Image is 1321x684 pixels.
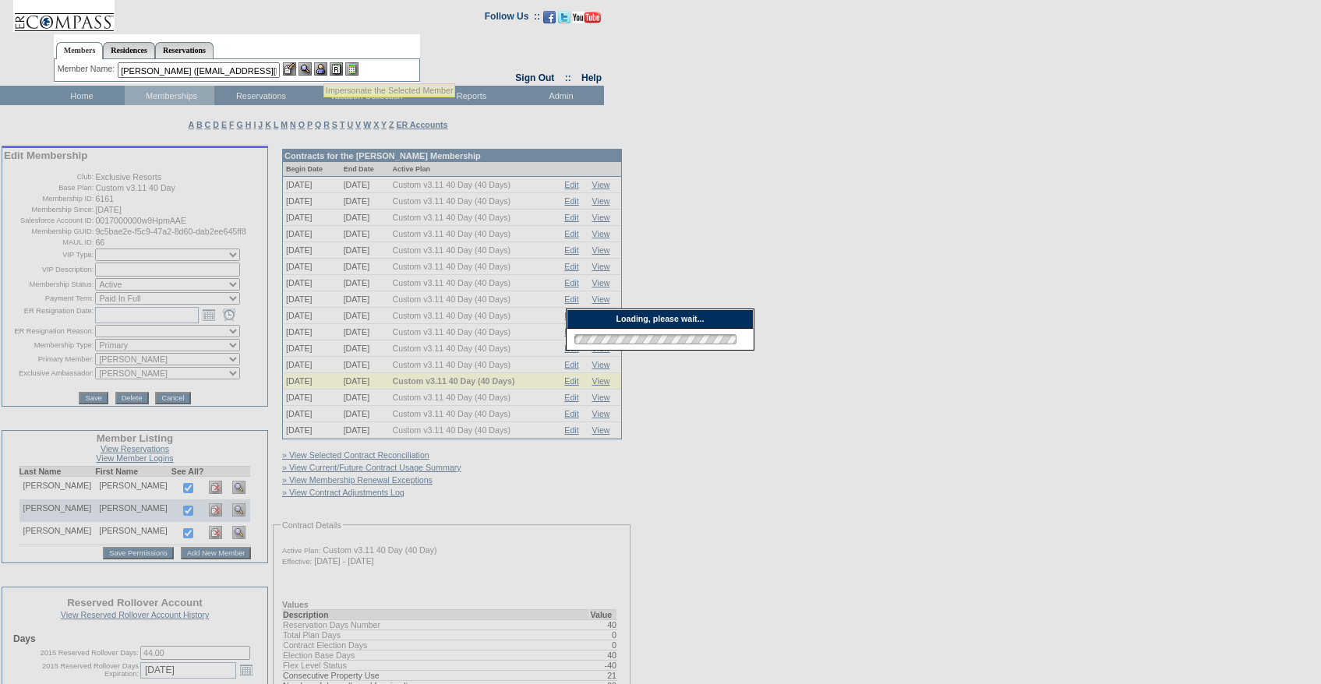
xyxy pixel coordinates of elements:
[573,12,601,23] img: Subscribe to our YouTube Channel
[570,332,741,347] img: loading.gif
[58,62,118,76] div: Member Name:
[485,9,540,28] td: Follow Us ::
[56,42,104,59] a: Members
[543,11,556,23] img: Become our fan on Facebook
[314,62,327,76] img: Impersonate
[283,62,296,76] img: b_edit.gif
[515,72,554,83] a: Sign Out
[298,62,312,76] img: View
[573,16,601,25] a: Subscribe to our YouTube Channel
[543,16,556,25] a: Become our fan on Facebook
[581,72,602,83] a: Help
[155,42,214,58] a: Reservations
[558,16,570,25] a: Follow us on Twitter
[345,62,359,76] img: b_calculator.gif
[103,42,155,58] a: Residences
[567,309,754,329] div: Loading, please wait...
[565,72,571,83] span: ::
[558,11,570,23] img: Follow us on Twitter
[330,62,343,76] img: Reservations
